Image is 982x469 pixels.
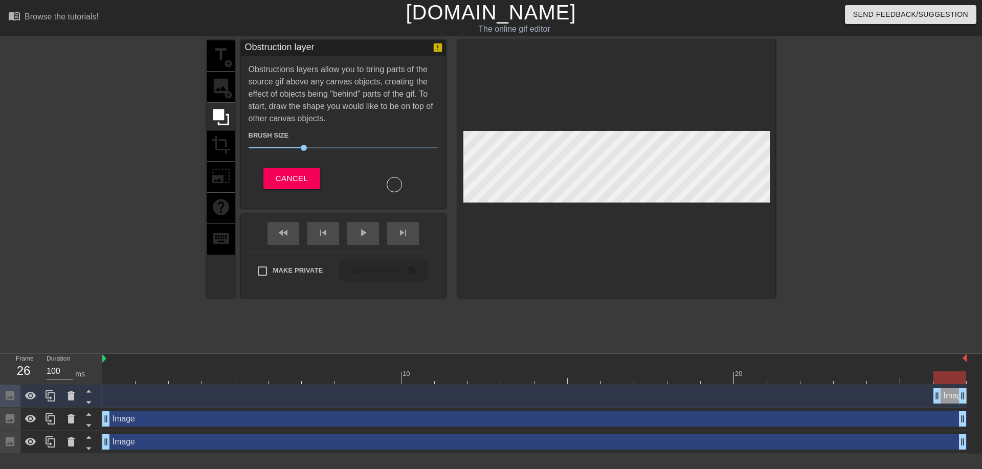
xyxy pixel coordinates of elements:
div: 20 [735,369,744,379]
span: drag_handle [101,414,111,424]
div: Obstructions layers allow you to bring parts of the source gif above any canvas objects, creating... [249,63,438,192]
div: 10 [403,369,412,379]
a: [DOMAIN_NAME] [406,1,576,24]
span: menu_book [8,10,20,22]
span: Make Private [273,265,323,276]
span: play_arrow [357,227,369,239]
label: Brush Size [249,130,289,141]
button: Cancel [263,168,320,189]
div: The online gif editor [332,23,696,35]
span: drag_handle [101,437,111,447]
span: drag_handle [957,437,968,447]
span: drag_handle [957,391,968,401]
div: 26 [16,362,31,380]
img: bound-end.png [963,354,967,362]
span: drag_handle [932,391,942,401]
span: skip_previous [317,227,329,239]
span: fast_rewind [277,227,289,239]
span: drag_handle [957,414,968,424]
span: skip_next [397,227,409,239]
span: Cancel [276,172,308,185]
div: Browse the tutorials! [25,12,99,21]
a: Browse the tutorials! [8,10,99,26]
label: Duration [47,356,70,362]
div: Frame [8,354,39,384]
div: Obstruction layer [245,40,315,56]
span: Send Feedback/Suggestion [853,8,968,21]
div: ms [75,369,85,379]
button: Send Feedback/Suggestion [845,5,976,24]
